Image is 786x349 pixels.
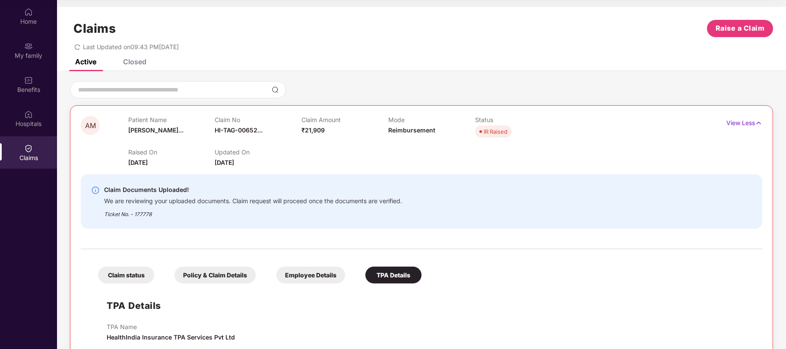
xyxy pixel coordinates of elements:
[716,23,765,34] span: Raise a Claim
[24,110,33,119] img: svg+xml;base64,PHN2ZyBpZD0iSG9zcGl0YWxzIiB4bWxucz0iaHR0cDovL3d3dy53My5vcmcvMjAwMC9zdmciIHdpZHRoPS...
[104,205,402,218] div: Ticket No. - 177778
[707,20,773,37] button: Raise a Claim
[104,185,402,195] div: Claim Documents Uploaded!
[24,8,33,16] img: svg+xml;base64,PHN2ZyBpZD0iSG9tZSIgeG1sbnM9Imh0dHA6Ly93d3cudzMub3JnLzIwMDAvc3ZnIiB3aWR0aD0iMjAiIG...
[388,116,475,123] p: Mode
[83,43,179,50] span: Last Updated on 09:43 PM[DATE]
[107,323,235,330] p: TPA Name
[128,116,215,123] p: Patient Name
[75,57,96,66] div: Active
[301,116,388,123] p: Claim Amount
[24,76,33,85] img: svg+xml;base64,PHN2ZyBpZD0iQmVuZWZpdHMiIHhtbG5zPSJodHRwOi8vd3d3LnczLm9yZy8yMDAwL3N2ZyIgd2lkdGg9Ij...
[74,43,80,50] span: redo
[726,116,762,128] p: View Less
[215,148,301,156] p: Updated On
[128,159,148,166] span: [DATE]
[128,126,184,134] span: [PERSON_NAME]...
[104,195,402,205] div: We are reviewing your uploaded documents. Claim request will proceed once the documents are verif...
[215,126,263,134] span: HI-TAG-00652...
[484,127,507,136] div: IR Raised
[365,267,422,283] div: TPA Details
[107,299,161,313] h1: TPA Details
[276,267,345,283] div: Employee Details
[24,42,33,50] img: svg+xml;base64,PHN2ZyB3aWR0aD0iMjAiIGhlaWdodD0iMjAiIHZpZXdCb3g9IjAgMCAyMCAyMCIgZmlsbD0ibm9uZSIgeG...
[91,186,100,195] img: svg+xml;base64,PHN2ZyBpZD0iSW5mby0yMHgyMCIgeG1sbnM9Imh0dHA6Ly93d3cudzMub3JnLzIwMDAvc3ZnIiB3aWR0aD...
[123,57,146,66] div: Closed
[128,148,215,156] p: Raised On
[24,144,33,153] img: svg+xml;base64,PHN2ZyBpZD0iQ2xhaW0iIHhtbG5zPSJodHRwOi8vd3d3LnczLm9yZy8yMDAwL3N2ZyIgd2lkdGg9IjIwIi...
[301,126,325,134] span: ₹21,909
[388,126,435,134] span: Reimbursement
[272,86,279,93] img: svg+xml;base64,PHN2ZyBpZD0iU2VhcmNoLTMyeDMyIiB4bWxucz0iaHR0cDovL3d3dy53My5vcmcvMjAwMC9zdmciIHdpZH...
[475,116,562,123] p: Status
[107,333,235,341] span: HealthIndia Insurance TPA Services Pvt Ltd
[755,118,762,128] img: svg+xml;base64,PHN2ZyB4bWxucz0iaHR0cDovL3d3dy53My5vcmcvMjAwMC9zdmciIHdpZHRoPSIxNyIgaGVpZ2h0PSIxNy...
[98,267,154,283] div: Claim status
[174,267,256,283] div: Policy & Claim Details
[85,122,96,129] span: AM
[215,116,301,123] p: Claim No
[73,21,116,36] h1: Claims
[215,159,234,166] span: [DATE]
